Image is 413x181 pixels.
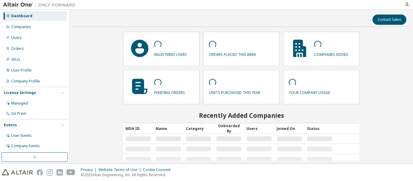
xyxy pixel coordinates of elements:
img: linkedin.svg [57,169,63,176]
div: Name [156,124,181,133]
p: registered users [154,50,187,57]
p: companies added [314,50,348,57]
p: units purchased this year [209,88,260,95]
div: Managed [11,101,28,106]
p: orders placed this week [209,50,256,57]
div: Onboarded By [216,123,242,134]
h2: Recently Added Companies [123,112,359,119]
img: altair_logo.svg [2,169,33,176]
div: Cookie Consent [143,167,174,172]
div: On Prem [11,111,26,116]
div: SKUs [11,57,20,62]
div: User Profile [11,68,32,73]
img: Altair One [3,2,79,8]
div: Category [186,124,211,133]
div: Users [11,35,22,40]
div: Status [307,124,332,133]
div: Events [4,123,17,128]
button: Contact Sales [372,15,406,25]
div: Users [246,124,272,133]
div: Companies [11,24,31,29]
div: User Events [11,133,32,138]
p: pending orders [154,88,185,95]
div: Privacy [81,167,99,172]
div: Website Terms of Use [99,167,143,172]
img: instagram.svg [47,169,53,176]
img: facebook.svg [37,169,43,176]
div: Orders [11,46,24,51]
div: Company Profile [11,79,40,84]
div: Company Events [11,144,40,148]
p: your company usage [289,88,330,95]
div: License Settings [4,90,36,95]
div: Dashboard [11,14,32,18]
div: Joined On [277,124,302,133]
img: youtube.svg [67,169,75,176]
div: MDH ID [125,124,151,133]
p: © 2025 Altair Engineering, Inc. All Rights Reserved. [81,172,174,177]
